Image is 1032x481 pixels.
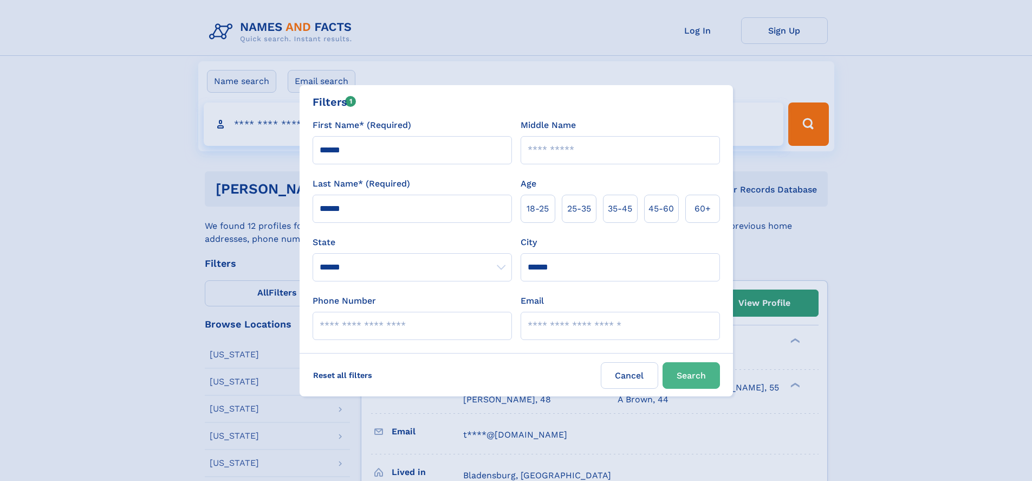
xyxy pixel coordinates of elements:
[648,202,674,215] span: 45‑60
[521,119,576,132] label: Middle Name
[663,362,720,389] button: Search
[313,119,411,132] label: First Name* (Required)
[521,236,537,249] label: City
[527,202,549,215] span: 18‑25
[601,362,658,389] label: Cancel
[306,362,379,388] label: Reset all filters
[313,177,410,190] label: Last Name* (Required)
[521,177,536,190] label: Age
[313,236,512,249] label: State
[567,202,591,215] span: 25‑35
[608,202,632,215] span: 35‑45
[313,94,356,110] div: Filters
[521,294,544,307] label: Email
[313,294,376,307] label: Phone Number
[695,202,711,215] span: 60+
